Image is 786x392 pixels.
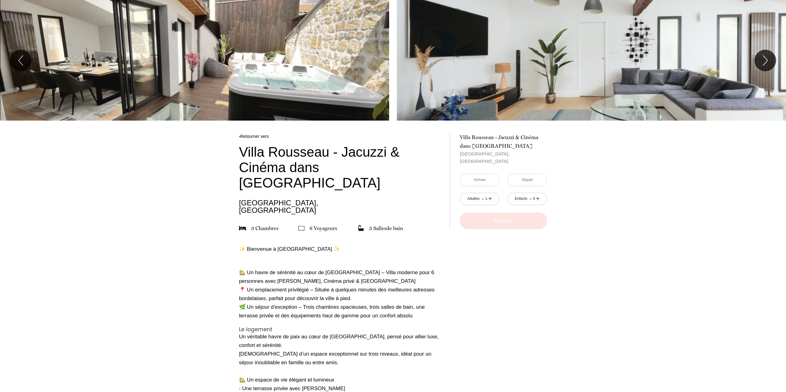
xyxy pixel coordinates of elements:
[515,196,528,202] div: Enfants
[754,50,776,71] button: Next
[276,225,279,231] span: s
[460,174,499,186] input: Arrivée
[251,224,279,233] p: 3 Chambre
[384,225,386,231] span: s
[460,133,547,150] p: Villa Rousseau - Jacuzzi & Cinéma dans [GEOGRAPHIC_DATA]
[460,213,547,229] button: Réserver
[298,225,305,231] img: guests
[536,194,540,204] a: +
[529,194,532,204] a: -
[467,196,480,202] div: Adultes
[485,196,488,202] div: 1
[462,217,545,225] p: Réserver
[335,225,337,231] span: s
[239,199,442,207] span: [GEOGRAPHIC_DATA],
[481,194,484,204] a: -
[239,199,442,214] p: [GEOGRAPHIC_DATA]
[239,133,442,140] a: Retourner vers
[369,224,403,233] p: 3 Salle de bain
[460,150,547,165] p: [GEOGRAPHIC_DATA]
[10,50,32,71] button: Previous
[508,174,547,186] input: Départ
[239,144,442,191] p: Villa Rousseau - Jacuzzi & Cinéma dans [GEOGRAPHIC_DATA]
[532,196,536,202] div: 0
[239,245,442,254] p: ✨ Bienvenue à [GEOGRAPHIC_DATA] ✨
[239,270,435,319] span: 🏡 Un havre de sérénité au cœur de [GEOGRAPHIC_DATA] – Villa moderne pour 6 personnes avec [PERSON...
[239,326,442,332] h2: Le logement
[309,224,337,233] p: 6 Voyageur
[488,194,492,204] a: +
[460,150,547,158] span: [GEOGRAPHIC_DATA],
